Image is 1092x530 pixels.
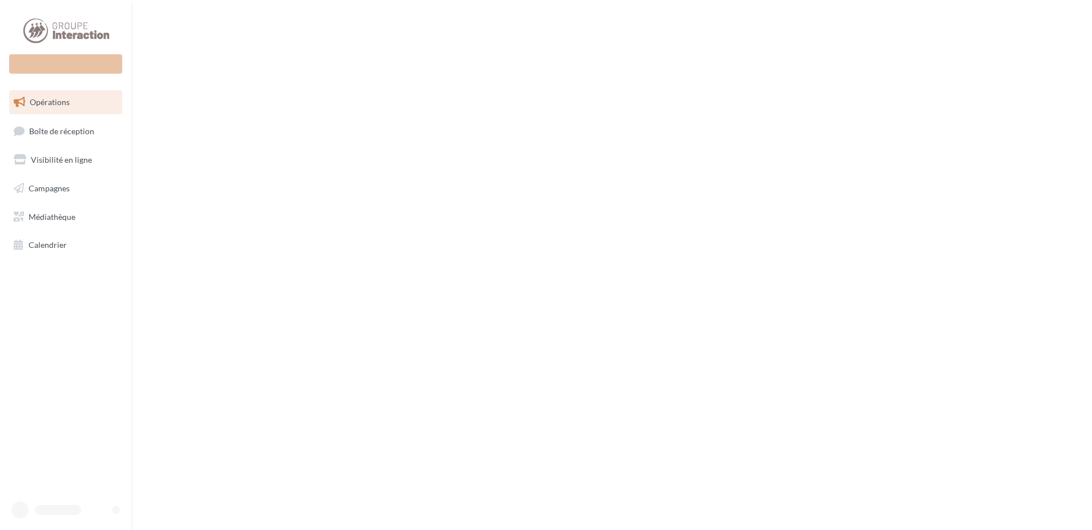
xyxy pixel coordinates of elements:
[31,155,92,164] span: Visibilité en ligne
[7,90,125,114] a: Opérations
[29,240,67,250] span: Calendrier
[29,211,75,221] span: Médiathèque
[29,183,70,193] span: Campagnes
[30,97,70,107] span: Opérations
[29,126,94,135] span: Boîte de réception
[7,205,125,229] a: Médiathèque
[9,54,122,74] div: Nouvelle campagne
[7,176,125,200] a: Campagnes
[7,148,125,172] a: Visibilité en ligne
[7,233,125,257] a: Calendrier
[7,119,125,143] a: Boîte de réception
